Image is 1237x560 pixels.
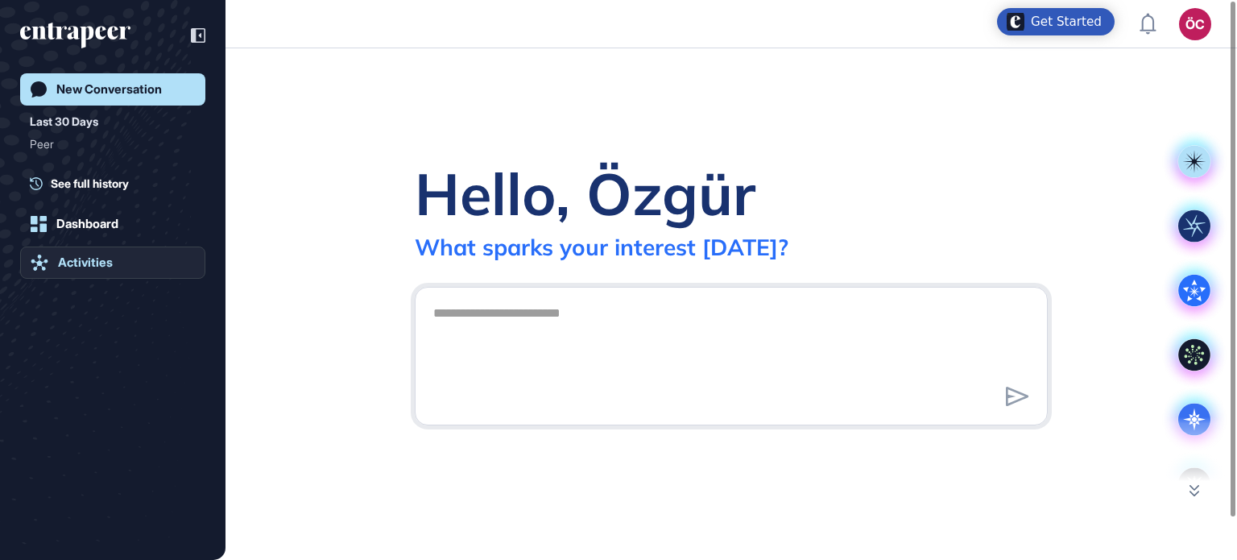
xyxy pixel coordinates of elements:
[30,112,98,131] div: Last 30 Days
[1179,8,1211,40] button: ÖC
[1007,13,1024,31] img: launcher-image-alternative-text
[415,233,788,261] div: What sparks your interest [DATE]?
[20,73,205,106] a: New Conversation
[20,23,130,48] div: entrapeer-logo
[20,247,205,279] a: Activities
[30,175,205,192] a: See full history
[30,131,196,157] div: Peer
[30,131,183,157] div: Peer
[58,255,113,270] div: Activities
[56,217,118,231] div: Dashboard
[20,208,205,240] a: Dashboard
[56,82,162,97] div: New Conversation
[1031,14,1102,30] div: Get Started
[415,157,755,230] div: Hello, Özgür
[51,175,129,192] span: See full history
[997,8,1115,35] div: Open Get Started checklist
